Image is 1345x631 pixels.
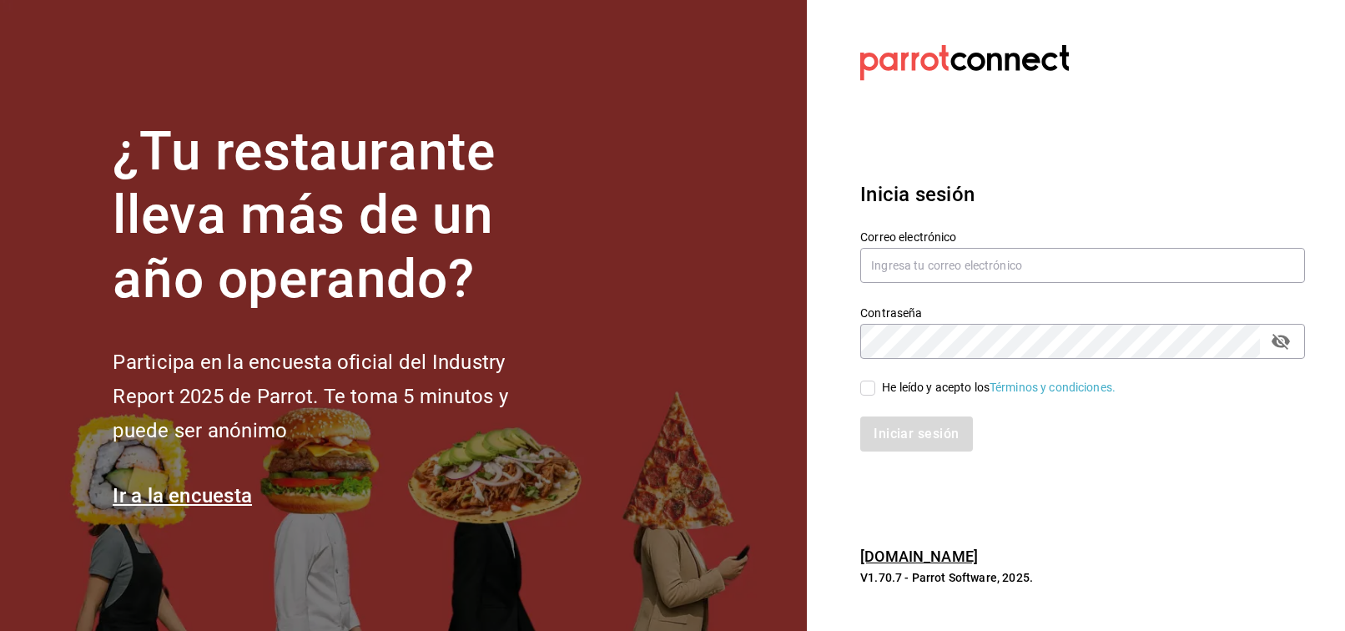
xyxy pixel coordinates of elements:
[860,548,978,565] a: [DOMAIN_NAME]
[860,569,1305,586] p: V1.70.7 - Parrot Software, 2025.
[113,484,252,507] a: Ir a la encuesta
[1267,327,1295,356] button: passwordField
[882,379,1116,396] div: He leído y acepto los
[113,346,563,447] h2: Participa en la encuesta oficial del Industry Report 2025 de Parrot. Te toma 5 minutos y puede se...
[860,179,1305,209] h3: Inicia sesión
[860,230,1305,242] label: Correo electrónico
[990,381,1116,394] a: Términos y condiciones.
[113,120,563,312] h1: ¿Tu restaurante lleva más de un año operando?
[860,306,1305,318] label: Contraseña
[860,248,1305,283] input: Ingresa tu correo electrónico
